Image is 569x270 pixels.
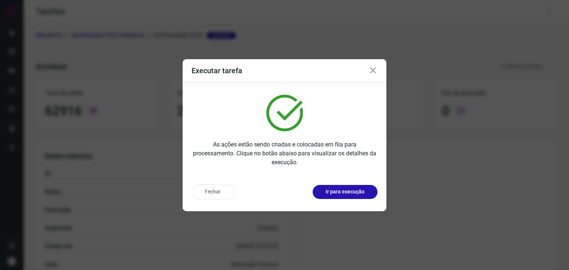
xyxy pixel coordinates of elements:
[192,66,242,75] h3: Executar tarefa
[266,95,303,131] img: verified.svg
[192,185,234,199] button: Fechar
[326,188,365,196] p: Ir para execução
[313,185,377,199] button: Ir para execução
[192,140,377,167] p: As ações estão sendo criadas e colocadas em fila para processamento. Clique no botão abaixo para ...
